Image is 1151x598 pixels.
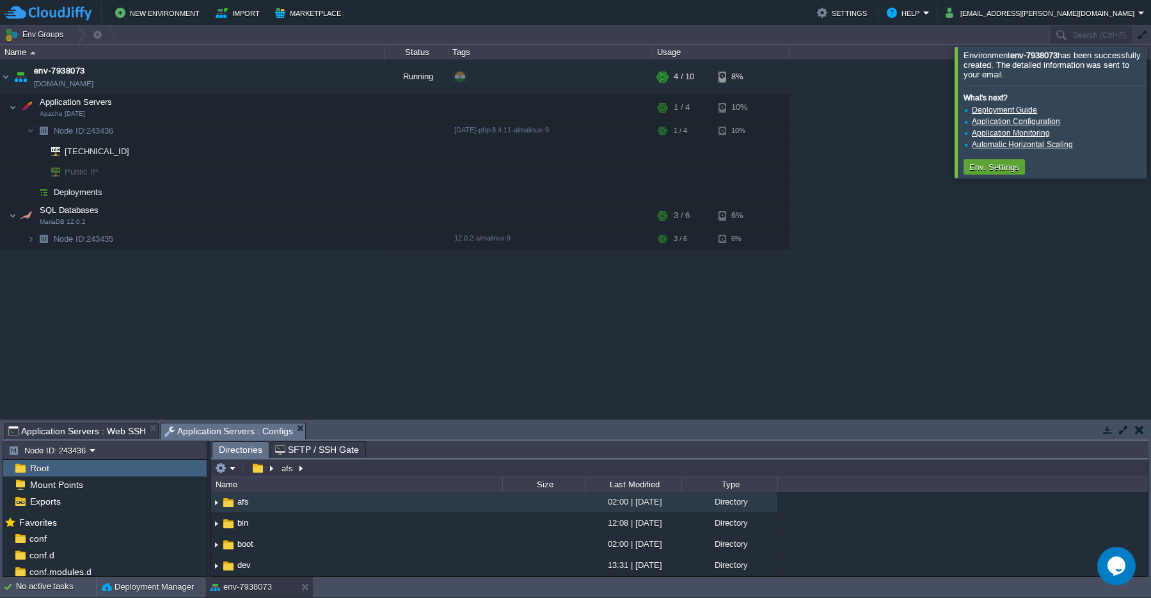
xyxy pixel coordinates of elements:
[219,442,262,458] span: Directories
[718,203,760,228] div: 6%
[504,477,585,492] div: Size
[585,555,681,575] div: 13:31 | [DATE]
[681,492,777,512] div: Directory
[212,477,502,492] div: Name
[4,5,91,21] img: CloudJiffy
[221,559,235,573] img: AMDAwAAAACH5BAEAAAAALAAAAAABAAEAAAICRAEAOw==
[38,97,114,107] a: Application ServersApache [DATE]
[585,534,681,554] div: 02:00 | [DATE]
[587,477,681,492] div: Last Modified
[280,462,296,474] button: afs
[35,162,42,182] img: AMDAwAAAACH5BAEAAAAALAAAAAABAAEAAAICRAEAOw==
[454,234,511,242] span: 12.0.2-almalinux-9
[211,492,221,512] img: AMDAwAAAACH5BAEAAAAALAAAAAABAAEAAAICRAEAOw==
[27,549,56,561] a: conf.d
[34,65,85,77] a: env-7938073
[683,477,777,492] div: Type
[585,492,681,512] div: 02:00 | [DATE]
[34,77,93,90] a: [DOMAIN_NAME]
[449,45,653,59] div: Tags
[28,496,63,507] span: Exports
[8,423,146,439] span: Application Servers : Web SSH
[235,560,253,570] a: dev
[17,95,35,120] img: AMDAwAAAACH5BAEAAAAALAAAAAABAAEAAAICRAEAOw==
[674,121,687,141] div: 1 / 4
[9,95,17,120] img: AMDAwAAAACH5BAEAAAAALAAAAAABAAEAAAICRAEAOw==
[9,203,17,228] img: AMDAwAAAACH5BAEAAAAALAAAAAABAAEAAAICRAEAOw==
[12,59,29,94] img: AMDAwAAAACH5BAEAAAAALAAAAAABAAEAAAICRAEAOw==
[52,125,115,136] span: 243436
[817,5,871,20] button: Settings
[27,121,35,141] img: AMDAwAAAACH5BAEAAAAALAAAAAABAAEAAAICRAEAOw==
[385,59,448,94] div: Running
[946,5,1138,20] button: [EMAIL_ADDRESS][PERSON_NAME][DOMAIN_NAME]
[17,517,59,528] a: Favorites
[221,538,235,552] img: AMDAwAAAACH5BAEAAAAALAAAAAABAAEAAAICRAEAOw==
[964,93,1008,102] b: What's next?
[54,234,86,244] span: Node ID:
[63,146,131,156] a: [TECHNICAL_ID]
[211,514,221,533] img: AMDAwAAAACH5BAEAAAAALAAAAAABAAEAAAICRAEAOw==
[164,423,294,439] span: Application Servers : Configs
[221,517,235,531] img: AMDAwAAAACH5BAEAAAAALAAAAAABAAEAAAICRAEAOw==
[52,125,115,136] a: Node ID:243436
[718,59,760,94] div: 8%
[35,182,52,202] img: AMDAwAAAACH5BAEAAAAALAAAAAABAAEAAAICRAEAOw==
[28,479,85,491] a: Mount Points
[17,517,59,528] span: Favorites
[654,45,789,59] div: Usage
[965,161,1023,173] button: Env. Settings
[52,187,104,198] a: Deployments
[964,51,1141,79] span: Environment has been successfully created. The detailed information was sent to your email.
[52,233,115,244] span: 243435
[38,97,114,107] span: Application Servers
[38,205,100,216] span: SQL Databases
[35,141,42,161] img: AMDAwAAAACH5BAEAAAAALAAAAAABAAEAAAICRAEAOw==
[40,218,86,226] span: MariaDB 12.0.2
[718,229,760,249] div: 6%
[1097,547,1138,585] iframe: chat widget
[681,534,777,554] div: Directory
[887,5,923,20] button: Help
[275,5,345,20] button: Marketplace
[235,496,251,507] a: afs
[102,581,194,594] button: Deployment Manager
[585,513,681,533] div: 12:08 | [DATE]
[115,5,203,20] button: New Environment
[30,51,36,54] img: AMDAwAAAACH5BAEAAAAALAAAAAABAAEAAAICRAEAOw==
[674,59,694,94] div: 4 / 10
[17,203,35,228] img: AMDAwAAAACH5BAEAAAAALAAAAAABAAEAAAICRAEAOw==
[27,182,35,202] img: AMDAwAAAACH5BAEAAAAALAAAAAABAAEAAAICRAEAOw==
[38,205,100,215] a: SQL DatabasesMariaDB 12.0.2
[27,533,49,544] span: conf
[63,167,100,177] a: Public IP
[27,566,93,578] a: conf.modules.d
[211,459,1148,477] input: Click to enter the path
[681,513,777,533] div: Directory
[681,555,777,575] div: Directory
[972,129,1050,138] a: Application Monitoring
[52,233,115,244] a: Node ID:243435
[211,535,221,555] img: AMDAwAAAACH5BAEAAAAALAAAAAABAAEAAAICRAEAOw==
[35,121,52,141] img: AMDAwAAAACH5BAEAAAAALAAAAAABAAEAAAICRAEAOw==
[235,517,250,528] a: bin
[718,95,760,120] div: 10%
[54,126,86,136] span: Node ID:
[674,95,690,120] div: 1 / 4
[16,577,96,597] div: No active tasks
[972,117,1060,126] a: Application Configuration
[35,229,52,249] img: AMDAwAAAACH5BAEAAAAALAAAAAABAAEAAAICRAEAOw==
[275,442,359,457] span: SFTP / SSH Gate
[28,462,51,474] a: Root
[674,203,690,228] div: 3 / 6
[221,496,235,510] img: AMDAwAAAACH5BAEAAAAALAAAAAABAAEAAAICRAEAOw==
[454,126,549,134] span: [DATE]-php-8.4.11-almalinux-9
[8,445,90,456] button: Node ID: 243436
[42,141,60,161] img: AMDAwAAAACH5BAEAAAAALAAAAAABAAEAAAICRAEAOw==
